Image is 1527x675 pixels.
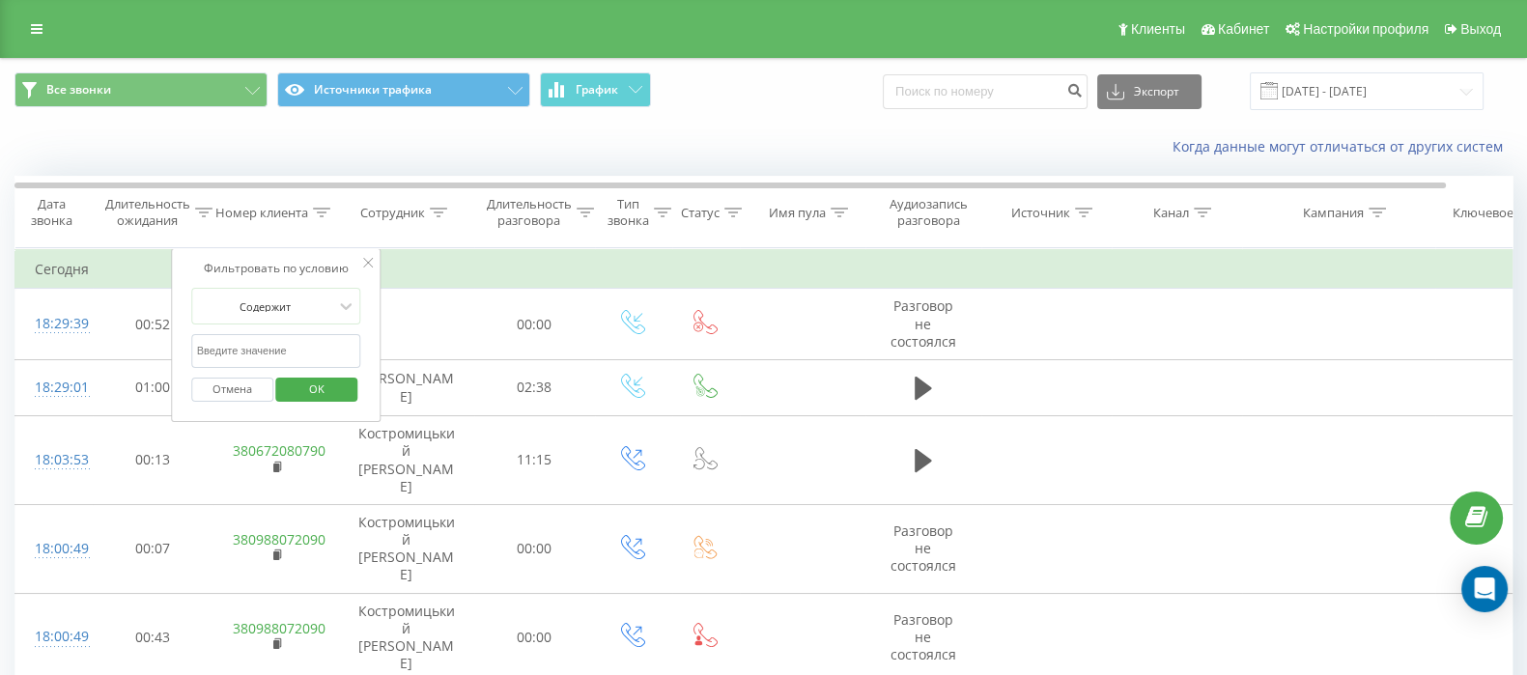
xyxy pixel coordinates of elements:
[93,359,213,415] td: 01:00
[1173,137,1513,155] a: Когда данные могут отличаться от других систем
[339,359,474,415] td: [PERSON_NAME]
[608,196,649,229] div: Тип звонка
[93,504,213,593] td: 00:07
[681,205,720,221] div: Статус
[769,205,826,221] div: Имя пула
[35,530,73,568] div: 18:00:49
[487,196,572,229] div: Длительность разговора
[46,82,111,98] span: Все звонки
[93,289,213,360] td: 00:52
[891,610,956,663] span: Разговор не состоялся
[474,289,595,360] td: 00:00
[93,416,213,505] td: 00:13
[891,296,956,350] span: Разговор не состоялся
[1461,566,1508,612] div: Open Intercom Messenger
[105,196,190,229] div: Длительность ожидания
[35,618,73,656] div: 18:00:49
[891,521,956,575] span: Разговор не состоялся
[35,441,73,479] div: 18:03:53
[1303,21,1428,37] span: Настройки профиля
[276,378,358,402] button: OK
[35,305,73,343] div: 18:29:39
[576,83,618,97] span: График
[215,205,308,221] div: Номер клиента
[474,416,595,505] td: 11:15
[1097,74,1202,109] button: Экспорт
[191,334,361,368] input: Введите значение
[277,72,530,107] button: Источники трафика
[360,205,425,221] div: Сотрудник
[233,619,325,637] a: 380988072090
[233,441,325,460] a: 380672080790
[233,530,325,548] a: 380988072090
[191,259,361,278] div: Фильтровать по условию
[883,74,1088,109] input: Поиск по номеру
[1303,205,1364,221] div: Кампания
[540,72,651,107] button: График
[339,416,474,505] td: Костромицький [PERSON_NAME]
[1153,205,1189,221] div: Канал
[882,196,976,229] div: Аудиозапись разговора
[14,72,268,107] button: Все звонки
[1218,21,1269,37] span: Кабинет
[339,504,474,593] td: Костромицький [PERSON_NAME]
[1011,205,1070,221] div: Источник
[474,504,595,593] td: 00:00
[35,369,73,407] div: 18:29:01
[15,196,87,229] div: Дата звонка
[474,359,595,415] td: 02:38
[1131,21,1185,37] span: Клиенты
[1460,21,1501,37] span: Выход
[290,374,344,404] span: OK
[191,378,273,402] button: Отмена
